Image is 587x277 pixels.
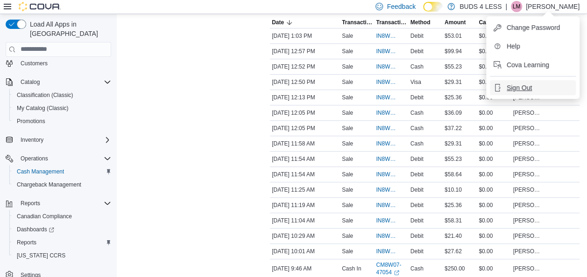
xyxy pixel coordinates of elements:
p: Sale [342,201,353,209]
div: $0.00 [477,215,511,226]
span: Debit [410,48,424,55]
div: $0.00 [477,263,511,274]
button: IN8W07-678432 [376,107,406,118]
span: [US_STATE] CCRS [17,252,65,259]
p: Sale [342,63,353,70]
span: [PERSON_NAME] [513,140,543,147]
span: $58.64 [445,171,462,178]
div: [DATE] 12:52 PM [270,61,340,72]
span: IN8W07-678441 [376,94,397,101]
button: Reports [17,198,44,209]
svg: External link [394,270,399,276]
span: Debit [410,248,424,255]
span: IN8W07-678382 [376,201,397,209]
button: Date [270,17,340,28]
span: Debit [410,201,424,209]
div: [DATE] 11:25 AM [270,184,340,195]
div: $0.00 [477,123,511,134]
a: Dashboards [9,223,115,236]
span: Customers [21,60,48,67]
span: Canadian Compliance [13,211,111,222]
span: [PERSON_NAME] [513,201,543,209]
span: $250.00 [445,265,465,272]
span: Reports [13,237,111,248]
a: Classification (Classic) [13,90,77,101]
div: [DATE] 9:46 AM [270,263,340,274]
span: Date [272,19,284,26]
span: $10.10 [445,186,462,194]
span: [PERSON_NAME] [513,248,543,255]
button: IN8W07-678441 [376,92,406,103]
span: Cash Back [479,19,507,26]
span: Load All Apps in [GEOGRAPHIC_DATA] [26,20,111,38]
div: [DATE] 12:50 PM [270,76,340,88]
button: Cash Back [477,17,511,28]
button: Classification (Classic) [9,89,115,102]
span: Washington CCRS [13,250,111,261]
span: My Catalog (Classic) [13,103,111,114]
span: Cash Management [13,166,111,177]
p: Sale [342,232,353,240]
span: Customers [17,57,111,69]
span: $29.31 [445,140,462,147]
button: IN8W07-678511 [376,30,406,42]
div: $0.00 [477,92,511,103]
button: IN8W07-678382 [376,200,406,211]
div: [DATE] 12:05 PM [270,107,340,118]
span: IN8W07-678493 [376,78,397,86]
span: IN8W07-678430 [376,125,397,132]
span: Cash [410,63,424,70]
span: IN8W07-678511 [376,32,397,40]
span: $25.36 [445,201,462,209]
span: Chargeback Management [17,181,81,188]
span: My Catalog (Classic) [17,104,69,112]
button: Catalog [2,76,115,89]
a: My Catalog (Classic) [13,103,72,114]
div: [DATE] 12:57 PM [270,46,340,57]
span: [PERSON_NAME] [513,125,543,132]
span: Sign Out [507,83,532,92]
div: $0.00 [477,184,511,195]
span: Operations [21,155,48,162]
p: Sale [342,186,353,194]
span: Reports [17,198,111,209]
span: Cash Management [17,168,64,175]
button: IN8W07-678426 [376,138,406,149]
span: Cash [410,140,424,147]
button: Reports [9,236,115,249]
button: Operations [2,152,115,165]
span: Debit [410,186,424,194]
span: $27.62 [445,248,462,255]
span: Dashboards [13,224,111,235]
button: IN8W07-678419 [376,153,406,165]
span: IN8W07-678426 [376,140,397,147]
p: Cash In [342,265,361,272]
span: $36.09 [445,109,462,117]
span: Classification (Classic) [17,91,73,99]
button: Change Password [490,20,576,35]
span: [PERSON_NAME] [513,171,543,178]
span: $55.23 [445,155,462,163]
div: [DATE] 11:58 AM [270,138,340,149]
p: Sale [342,155,353,163]
span: Canadian Compliance [17,213,72,220]
div: $0.00 [477,76,511,88]
a: Cash Management [13,166,68,177]
p: Sale [342,48,353,55]
span: [PERSON_NAME] [513,265,543,272]
span: Debit [410,94,424,101]
span: $53.01 [445,32,462,40]
button: IN8W07-678504 [376,46,406,57]
div: $0.00 [477,153,511,165]
div: $0.00 [477,30,511,42]
div: [DATE] 11:19 AM [270,200,340,211]
span: Catalog [17,76,111,88]
button: Method [409,17,443,28]
span: IN8W07-678330 [376,232,397,240]
p: Sale [342,94,353,101]
div: $0.00 [477,61,511,72]
span: $99.94 [445,48,462,55]
button: IN8W07-678330 [376,230,406,242]
div: [DATE] 11:54 AM [270,153,340,165]
a: Canadian Compliance [13,211,76,222]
